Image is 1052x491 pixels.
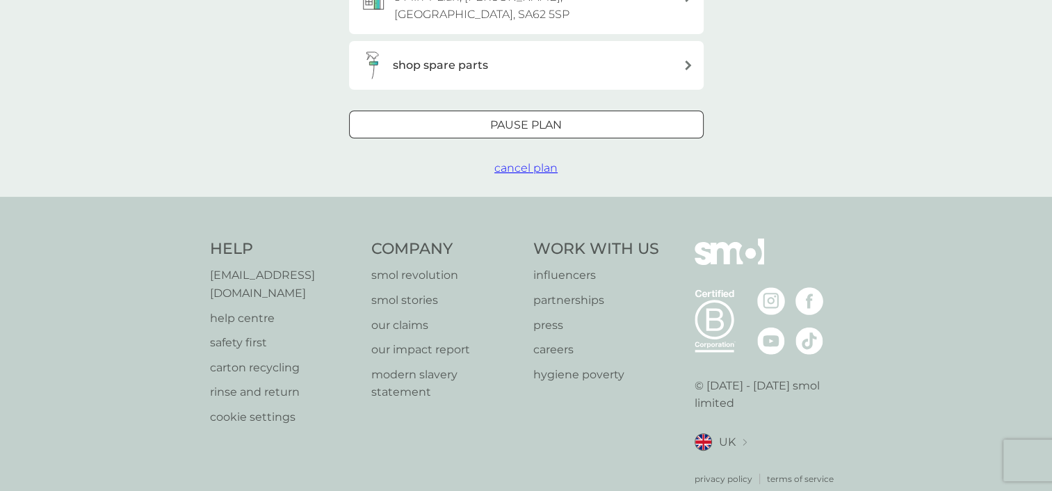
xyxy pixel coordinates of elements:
[210,309,358,328] a: help centre
[533,239,659,260] h4: Work With Us
[533,366,659,384] a: hygiene poverty
[695,472,752,485] a: privacy policy
[533,291,659,309] a: partnerships
[533,341,659,359] a: careers
[695,377,843,412] p: © [DATE] - [DATE] smol limited
[490,116,562,134] p: Pause plan
[210,408,358,426] a: cookie settings
[533,316,659,335] a: press
[695,239,764,286] img: smol
[371,366,519,401] a: modern slavery statement
[757,287,785,315] img: visit the smol Instagram page
[371,341,519,359] a: our impact report
[371,316,519,335] a: our claims
[533,266,659,284] a: influencers
[210,239,358,260] h4: Help
[210,266,358,302] a: [EMAIL_ADDRESS][DOMAIN_NAME]
[795,287,823,315] img: visit the smol Facebook page
[743,439,747,446] img: select a new location
[494,159,558,177] button: cancel plan
[757,327,785,355] img: visit the smol Youtube page
[393,56,488,74] h3: shop spare parts
[210,334,358,352] a: safety first
[349,41,704,90] button: shop spare parts
[767,472,834,485] a: terms of service
[349,111,704,138] button: Pause plan
[210,383,358,401] a: rinse and return
[371,291,519,309] a: smol stories
[371,266,519,284] a: smol revolution
[795,327,823,355] img: visit the smol Tiktok page
[371,239,519,260] h4: Company
[210,359,358,377] a: carton recycling
[719,433,736,451] span: UK
[494,161,558,175] span: cancel plan
[695,433,712,451] img: UK flag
